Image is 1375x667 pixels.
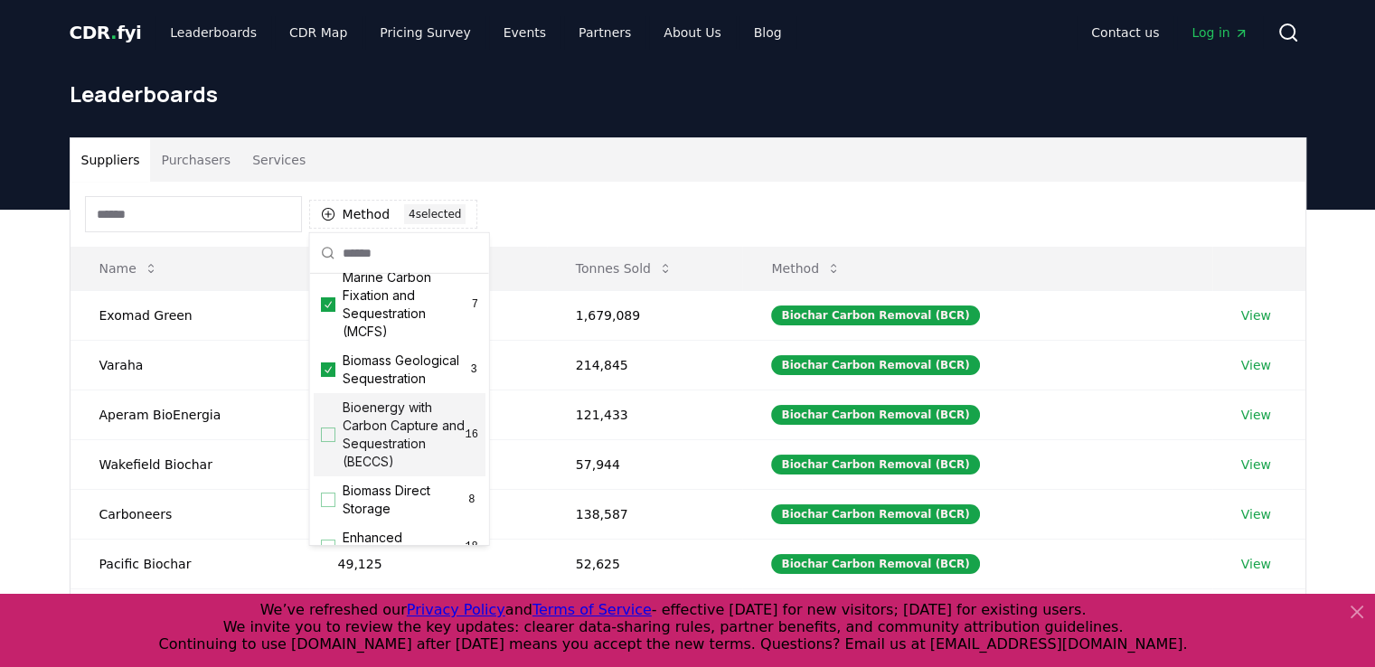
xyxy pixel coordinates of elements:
[71,290,309,340] td: Exomad Green
[561,250,687,287] button: Tonnes Sold
[343,399,466,471] span: Bioenergy with Carbon Capture and Sequestration (BECCS)
[469,362,478,377] span: 3
[71,390,309,439] td: Aperam BioEnergia
[1241,306,1271,324] a: View
[771,504,979,524] div: Biochar Carbon Removal (BCR)
[771,305,979,325] div: Biochar Carbon Removal (BCR)
[71,588,309,638] td: Freres Biochar
[564,16,645,49] a: Partners
[343,352,469,388] span: Biomass Geological Sequestration
[547,588,743,638] td: 26,108
[71,489,309,539] td: Carboneers
[1241,406,1271,424] a: View
[465,493,477,507] span: 8
[309,588,547,638] td: 26,108
[1241,505,1271,523] a: View
[404,204,466,224] div: 4 selected
[1191,23,1248,42] span: Log in
[489,16,560,49] a: Events
[70,22,142,43] span: CDR fyi
[739,16,796,49] a: Blog
[465,427,477,442] span: 16
[70,80,1306,108] h1: Leaderboards
[1077,16,1173,49] a: Contact us
[771,405,979,425] div: Biochar Carbon Removal (BCR)
[275,16,362,49] a: CDR Map
[71,340,309,390] td: Varaha
[71,439,309,489] td: Wakefield Biochar
[547,390,743,439] td: 121,433
[155,16,796,49] nav: Main
[365,16,485,49] a: Pricing Survey
[547,439,743,489] td: 57,944
[343,268,472,341] span: Marine Carbon Fixation and Sequestration (MCFS)
[71,539,309,588] td: Pacific Biochar
[309,200,478,229] button: Method4selected
[771,355,979,375] div: Biochar Carbon Removal (BCR)
[71,138,151,182] button: Suppliers
[547,539,743,588] td: 52,625
[343,482,466,518] span: Biomass Direct Storage
[1177,16,1262,49] a: Log in
[150,138,241,182] button: Purchasers
[465,540,478,554] span: 18
[241,138,316,182] button: Services
[771,554,979,574] div: Biochar Carbon Removal (BCR)
[1241,555,1271,573] a: View
[85,250,173,287] button: Name
[155,16,271,49] a: Leaderboards
[343,529,465,565] span: Enhanced Weathering
[547,340,743,390] td: 214,845
[110,22,117,43] span: .
[547,489,743,539] td: 138,587
[1077,16,1262,49] nav: Main
[1241,356,1271,374] a: View
[757,250,855,287] button: Method
[771,455,979,474] div: Biochar Carbon Removal (BCR)
[649,16,735,49] a: About Us
[471,297,477,312] span: 7
[309,539,547,588] td: 49,125
[70,20,142,45] a: CDR.fyi
[547,290,743,340] td: 1,679,089
[1241,456,1271,474] a: View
